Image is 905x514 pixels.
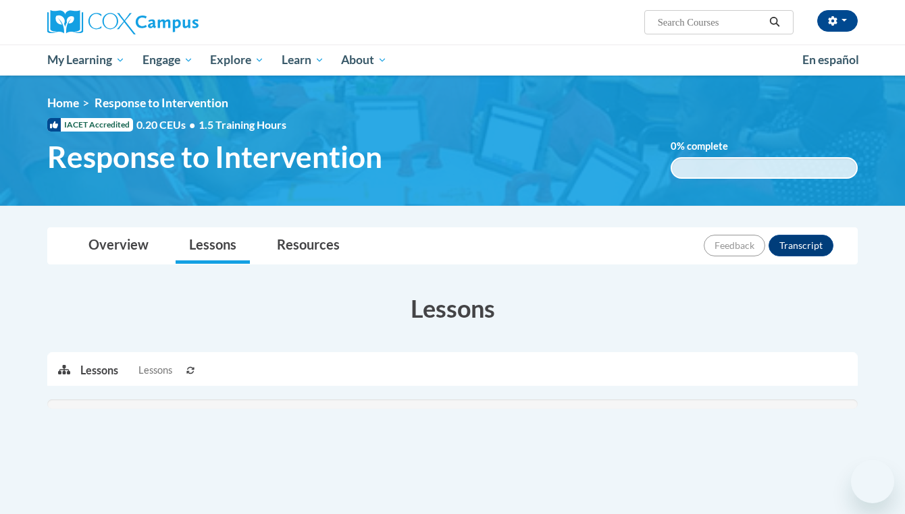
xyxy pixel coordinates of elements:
span: Engage [143,52,193,68]
span: En español [802,53,859,67]
span: Learn [282,52,324,68]
p: Lessons [80,363,118,378]
span: 0 [671,140,677,152]
button: Feedback [704,235,765,256]
button: Transcript [769,235,833,256]
span: Explore [210,52,264,68]
span: IACET Accredited [47,118,133,132]
span: 1.5 Training Hours [199,118,286,131]
span: 0.20 CEUs [136,117,199,132]
label: % complete [671,139,748,154]
span: My Learning [47,52,125,68]
span: Response to Intervention [95,96,228,110]
input: Search Courses [656,14,765,30]
span: Lessons [138,363,172,378]
span: • [189,118,195,131]
button: Account Settings [817,10,858,32]
a: Home [47,96,79,110]
span: Response to Intervention [47,139,382,175]
a: Learn [273,45,333,76]
a: Engage [134,45,202,76]
a: About [333,45,396,76]
span: About [341,52,387,68]
img: Cox Campus [47,10,199,34]
a: Cox Campus [47,10,304,34]
h3: Lessons [47,291,858,325]
a: Overview [75,228,162,264]
a: Resources [263,228,353,264]
div: Main menu [27,45,878,76]
a: En español [794,46,868,74]
a: My Learning [38,45,134,76]
a: Lessons [176,228,250,264]
a: Explore [201,45,273,76]
iframe: Button to launch messaging window [851,460,894,503]
button: Search [765,14,785,30]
